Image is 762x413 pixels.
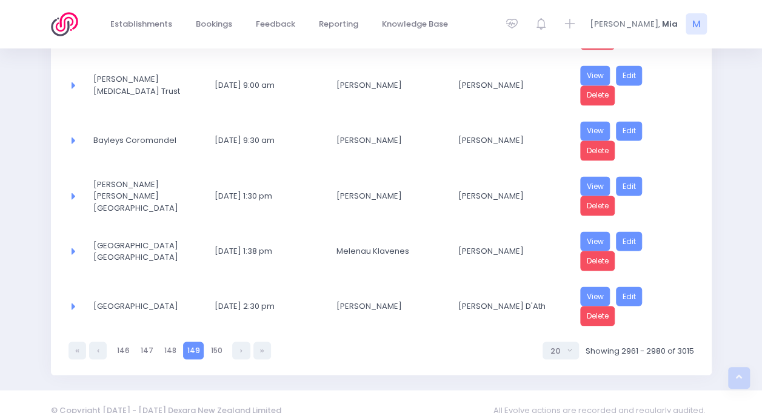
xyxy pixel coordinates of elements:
a: Edit [616,231,643,251]
span: [PERSON_NAME] [MEDICAL_DATA] Trust [93,73,187,97]
td: Laura Ferguson Brain Injury Trust [85,58,207,113]
td: Melenau Klavenes [329,223,450,279]
span: [PERSON_NAME] [336,79,430,91]
a: View [580,231,610,251]
td: 23 September 2025 9:00 am [207,58,329,113]
span: Knowledge Base [382,18,448,30]
img: Logo [51,12,85,36]
a: Previous [89,342,107,359]
span: [DATE] 1:38 pm [215,245,308,257]
span: Showing 2961 - 2980 of 3015 [585,345,693,357]
td: Di Taylor [450,113,572,168]
a: Edit [616,176,643,196]
span: Establishments [110,18,172,30]
a: View [580,121,610,141]
td: Bayleys Coromandel [85,113,207,168]
a: 146 [113,342,133,359]
span: M [686,14,707,35]
a: 147 [136,342,157,359]
td: Oceania Elmwood Village [85,223,207,279]
span: [PERSON_NAME] [458,245,552,257]
a: Delete [580,85,615,105]
a: Delete [580,140,615,160]
td: Vicki LEWIS [450,223,572,279]
span: [DATE] 9:30 am [215,134,308,147]
td: Nicole Vercoe [329,58,450,113]
span: Reporting [319,18,358,30]
span: [DATE] 9:00 am [215,79,308,91]
a: Bookings [186,13,242,36]
a: Next [232,342,250,359]
span: [PERSON_NAME] [336,134,430,147]
span: [PERSON_NAME] D'Ath [458,300,552,312]
span: Mia [662,18,678,30]
span: [GEOGRAPHIC_DATA] [GEOGRAPHIC_DATA] [93,239,187,263]
span: [PERSON_NAME] [PERSON_NAME][GEOGRAPHIC_DATA] [93,178,187,214]
a: 148 [160,342,180,359]
div: 20 [550,345,564,357]
span: [GEOGRAPHIC_DATA] [93,300,187,312]
a: Knowledge Base [372,13,458,36]
a: 149 [183,342,204,359]
span: [PERSON_NAME] [336,300,430,312]
a: Establishments [101,13,182,36]
td: <a href="https://3sfl.stjis.org.nz/booking/c128bfd1-e6bc-43db-8ed5-76a71f28e276" class="btn btn-p... [572,223,694,279]
td: 23 September 2025 9:30 am [207,113,329,168]
a: Edit [616,121,643,141]
a: Reporting [309,13,369,36]
span: Bookings [196,18,232,30]
td: 23 September 2025 2:30 pm [207,279,329,334]
td: Jeff D'Ath [450,279,572,334]
a: 150 [207,342,226,359]
td: Janelle Holmes [329,113,450,168]
span: [PERSON_NAME] [458,190,552,202]
button: Select page size [543,342,579,359]
a: First [69,342,86,359]
span: [PERSON_NAME] [458,79,552,91]
span: [DATE] 2:30 pm [215,300,308,312]
a: Delete [580,196,615,216]
td: Nickie-Leigh Heta [450,168,572,223]
td: <a href="https://3sfl.stjis.org.nz/booking/02bd4cb0-8901-431e-91a9-94c8d3095333" class="btn btn-p... [572,58,694,113]
span: Melenau Klavenes [336,245,430,257]
a: Delete [580,251,615,271]
a: Edit [616,286,643,306]
span: [DATE] 1:30 pm [215,190,308,202]
td: Patrick Hogan Ryman Village [85,168,207,223]
a: View [580,176,610,196]
a: Feedback [246,13,306,36]
a: Edit [616,65,643,85]
a: View [580,65,610,85]
td: 23 September 2025 1:30 pm [207,168,329,223]
td: Ruben Kumar [329,168,450,223]
span: Feedback [256,18,295,30]
span: Bayleys Coromandel [93,134,187,147]
td: <a href="https://3sfl.stjis.org.nz/booking/f37ccc85-8121-42ff-bb1c-460ba0ec0f29" class="btn btn-p... [572,113,694,168]
a: Delete [580,306,615,326]
td: Christine Thirling [329,279,450,334]
td: 23 September 2025 1:38 pm [207,223,329,279]
td: <a href="https://3sfl.stjis.org.nz/booking/5911fa78-9a46-44c4-a62f-11a7550e75b9" class="btn btn-p... [572,168,694,223]
a: View [580,286,610,306]
span: [PERSON_NAME] [336,190,430,202]
a: Last [253,342,271,359]
span: [PERSON_NAME], [590,18,660,30]
td: Nikki McLauchlan [450,58,572,113]
td: Ruakaka Recreation Centre [85,279,207,334]
td: <a href="https://3sfl.stjis.org.nz/booking/ff1f0c0c-2103-44cd-bb1f-8df0acfd8b43" class="btn btn-p... [572,279,694,334]
span: [PERSON_NAME] [458,134,552,147]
